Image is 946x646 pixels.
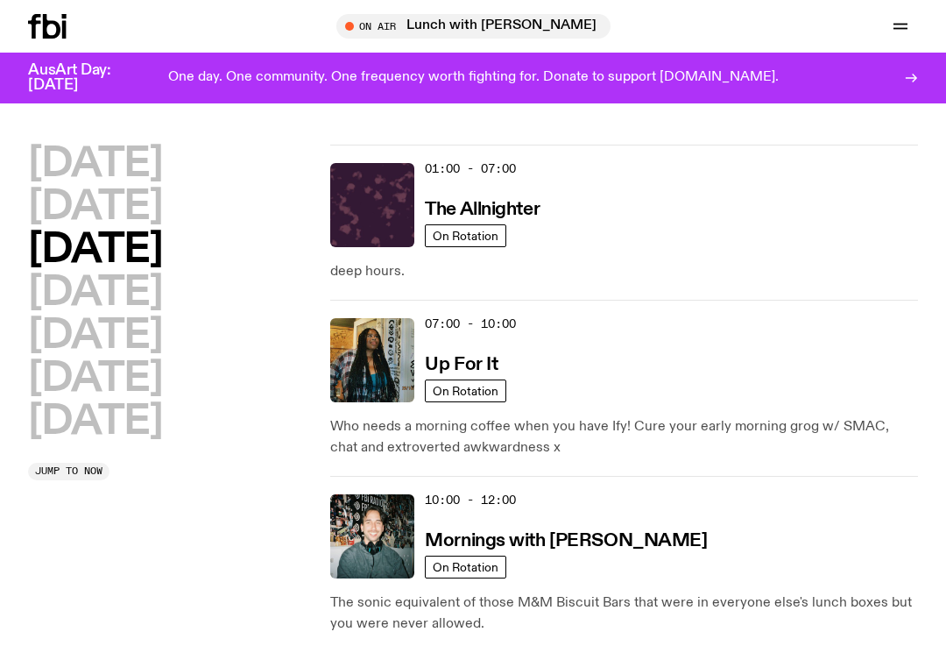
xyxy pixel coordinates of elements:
p: deep hours. [330,261,918,282]
span: Jump to now [35,466,102,476]
span: 10:00 - 12:00 [425,492,516,508]
a: On Rotation [425,556,506,579]
p: The sonic equivalent of those M&M Biscuit Bars that were in everyone else's lunch boxes but you w... [330,593,918,635]
span: 07:00 - 10:00 [425,316,516,332]
button: Jump to now [28,463,109,480]
button: [DATE] [28,316,162,356]
a: The Allnighter [425,197,540,219]
button: [DATE] [28,402,162,442]
h3: Mornings with [PERSON_NAME] [425,532,707,550]
span: On Rotation [433,229,498,242]
a: On Rotation [425,380,506,402]
button: On AirLunch with [PERSON_NAME] [336,14,611,39]
h3: AusArt Day: [DATE] [28,63,140,93]
img: Radio presenter Ben Hansen sits in front of a wall of photos and an fbi radio sign. Film photo. B... [330,494,414,579]
span: On Rotation [433,384,498,397]
span: On Rotation [433,560,498,573]
span: 01:00 - 07:00 [425,160,516,177]
p: Who needs a morning coffee when you have Ify! Cure your early morning grog w/ SMAC, chat and extr... [330,416,918,458]
p: One day. One community. One frequency worth fighting for. Donate to support [DOMAIN_NAME]. [168,70,779,86]
button: [DATE] [28,231,162,270]
h3: The Allnighter [425,201,540,219]
button: [DATE] [28,188,162,227]
button: [DATE] [28,145,162,184]
a: On Rotation [425,224,506,247]
img: Ify - a Brown Skin girl with black braided twists, looking up to the side with her tongue stickin... [330,318,414,402]
a: Mornings with [PERSON_NAME] [425,529,707,550]
h3: Up For It [425,356,498,374]
button: [DATE] [28,273,162,313]
button: [DATE] [28,359,162,399]
a: Up For It [425,352,498,374]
